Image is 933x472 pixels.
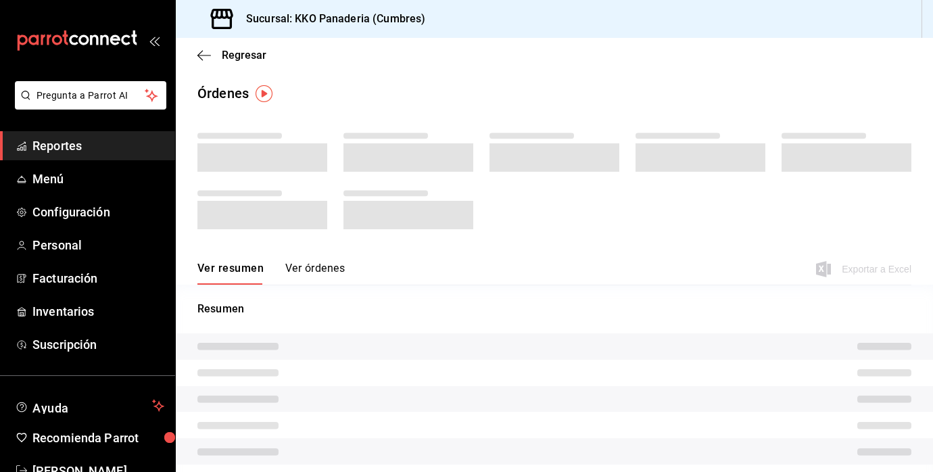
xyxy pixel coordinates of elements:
img: Tooltip marker [256,85,272,102]
div: Órdenes [197,83,249,103]
span: Configuración [32,203,164,221]
p: Resumen [197,301,911,317]
span: Inventarios [32,302,164,321]
div: navigation tabs [197,262,345,285]
span: Regresar [222,49,266,62]
span: Facturación [32,269,164,287]
button: Pregunta a Parrot AI [15,81,166,110]
button: Ver resumen [197,262,264,285]
span: Personal [32,236,164,254]
h3: Sucursal: KKO Panaderia (Cumbres) [235,11,425,27]
button: Regresar [197,49,266,62]
button: Ver órdenes [285,262,345,285]
span: Suscripción [32,335,164,354]
a: Pregunta a Parrot AI [9,98,166,112]
span: Ayuda [32,398,147,414]
span: Reportes [32,137,164,155]
span: Menú [32,170,164,188]
span: Recomienda Parrot [32,429,164,447]
span: Pregunta a Parrot AI [37,89,145,103]
button: open_drawer_menu [149,35,160,46]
